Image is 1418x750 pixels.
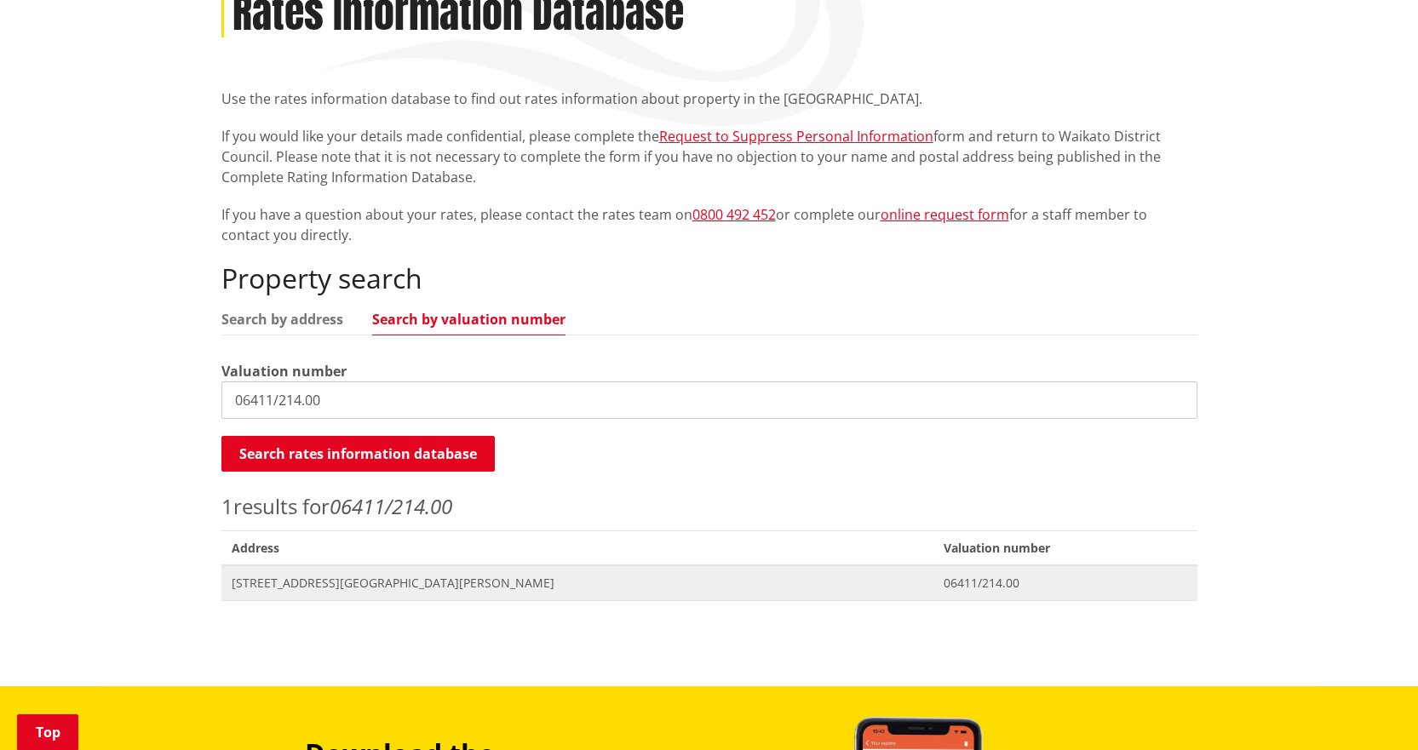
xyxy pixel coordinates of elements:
a: online request form [881,205,1009,224]
iframe: Messenger Launcher [1340,678,1401,740]
p: If you have a question about your rates, please contact the rates team on or complete our for a s... [221,204,1197,245]
h2: Property search [221,262,1197,295]
button: Search rates information database [221,436,495,472]
em: 06411/214.00 [330,492,452,520]
span: 1 [221,492,233,520]
p: results for [221,491,1197,522]
span: [STREET_ADDRESS][GEOGRAPHIC_DATA][PERSON_NAME] [232,575,924,592]
a: [STREET_ADDRESS][GEOGRAPHIC_DATA][PERSON_NAME] 06411/214.00 [221,565,1197,600]
a: Search by valuation number [372,312,565,326]
a: Top [17,714,78,750]
span: Valuation number [933,530,1197,565]
span: 06411/214.00 [944,575,1186,592]
a: Search by address [221,312,343,326]
a: Request to Suppress Personal Information [659,127,933,146]
span: Address [221,530,934,565]
p: If you would like your details made confidential, please complete the form and return to Waikato ... [221,126,1197,187]
p: Use the rates information database to find out rates information about property in the [GEOGRAPHI... [221,89,1197,109]
a: 0800 492 452 [692,205,776,224]
input: e.g. 03920/020.01A [221,381,1197,419]
label: Valuation number [221,361,347,381]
